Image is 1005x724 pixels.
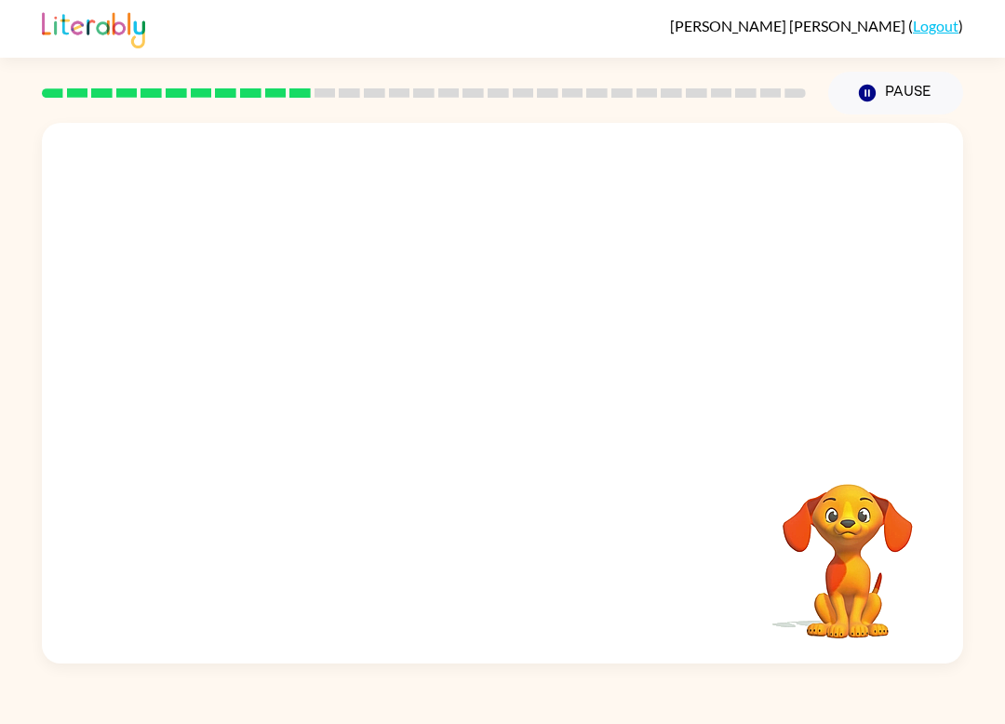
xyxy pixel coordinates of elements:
button: Pause [828,72,963,114]
a: Logout [913,17,958,34]
div: ( ) [670,17,963,34]
span: [PERSON_NAME] [PERSON_NAME] [670,17,908,34]
video: Your browser must support playing .mp4 files to use Literably. Please try using another browser. [755,455,941,641]
img: Literably [42,7,145,48]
